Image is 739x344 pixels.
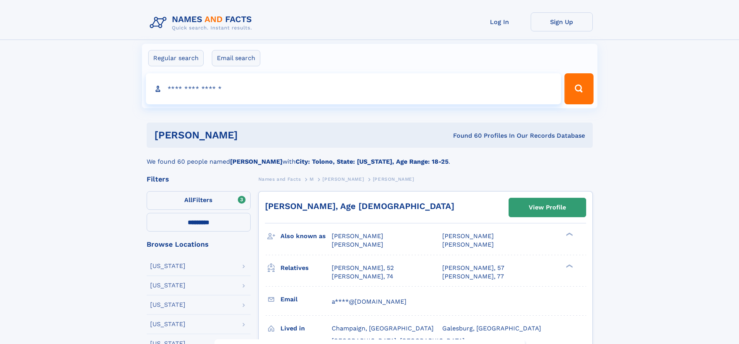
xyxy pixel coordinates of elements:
img: Logo Names and Facts [147,12,258,33]
div: View Profile [529,199,566,216]
label: Regular search [148,50,204,66]
div: [US_STATE] [150,321,185,327]
a: [PERSON_NAME], 74 [332,272,393,281]
span: [PERSON_NAME] [442,241,494,248]
span: M [310,176,314,182]
a: M [310,174,314,184]
a: Names and Facts [258,174,301,184]
h3: Email [280,293,332,306]
div: Filters [147,176,251,183]
h3: Also known as [280,230,332,243]
a: View Profile [509,198,586,217]
input: search input [146,73,561,104]
a: Sign Up [531,12,593,31]
h3: Lived in [280,322,332,335]
span: [PERSON_NAME] [373,176,414,182]
div: [US_STATE] [150,302,185,308]
div: [US_STATE] [150,282,185,289]
a: Log In [469,12,531,31]
div: Found 60 Profiles In Our Records Database [345,131,585,140]
h3: Relatives [280,261,332,275]
a: [PERSON_NAME], 52 [332,264,394,272]
div: [US_STATE] [150,263,185,269]
span: Champaign, [GEOGRAPHIC_DATA] [332,325,434,332]
b: City: Tolono, State: [US_STATE], Age Range: 18-25 [296,158,448,165]
a: [PERSON_NAME], Age [DEMOGRAPHIC_DATA] [265,201,454,211]
div: ❯ [564,263,573,268]
span: [PERSON_NAME] [442,232,494,240]
label: Filters [147,191,251,210]
div: Browse Locations [147,241,251,248]
span: Galesburg, [GEOGRAPHIC_DATA] [442,325,541,332]
div: ❯ [564,232,573,237]
a: [PERSON_NAME] [322,174,364,184]
span: All [184,196,192,204]
span: [PERSON_NAME] [332,232,383,240]
div: We found 60 people named with . [147,148,593,166]
label: Email search [212,50,260,66]
span: [PERSON_NAME] [332,241,383,248]
button: Search Button [564,73,593,104]
h1: [PERSON_NAME] [154,130,346,140]
a: [PERSON_NAME], 57 [442,264,504,272]
a: [PERSON_NAME], 77 [442,272,504,281]
span: [PERSON_NAME] [322,176,364,182]
b: [PERSON_NAME] [230,158,282,165]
